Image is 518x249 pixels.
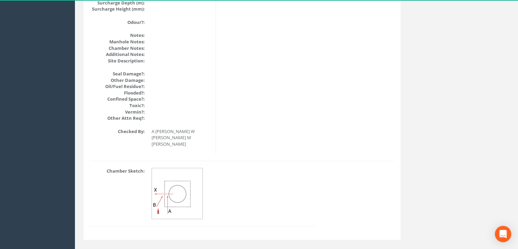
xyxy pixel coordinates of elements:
dt: Oil/Fuel Residue?: [90,83,145,90]
dt: Toxic?: [90,102,145,109]
dt: Seal Damage?: [90,71,145,77]
dt: Chamber Notes: [90,45,145,52]
dd: A [PERSON_NAME] W [PERSON_NAME] M [PERSON_NAME] [152,128,210,147]
dt: Other Attn Req?: [90,115,145,121]
dt: Flooded?: [90,90,145,96]
dt: Chamber Sketch: [90,168,145,174]
dt: Notes: [90,32,145,39]
dt: Checked By: [90,128,145,135]
dt: Manhole Notes: [90,39,145,45]
dt: Other Damage: [90,77,145,84]
dt: Surcharge Height (mm): [90,6,145,12]
div: Open Intercom Messenger [495,226,511,242]
img: 730c9d8d-8e15-b4c5-f972-1e4453e1bee6_ecc406c0-71b6-2e01-24da-591ea80c20bf_renderedChamberSketch.jpg [152,168,203,219]
dt: Confined Space?: [90,96,145,102]
dt: Odour?: [90,19,145,26]
dt: Site Description: [90,58,145,64]
dt: Additional Notes: [90,51,145,58]
dt: Vermin?: [90,109,145,115]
